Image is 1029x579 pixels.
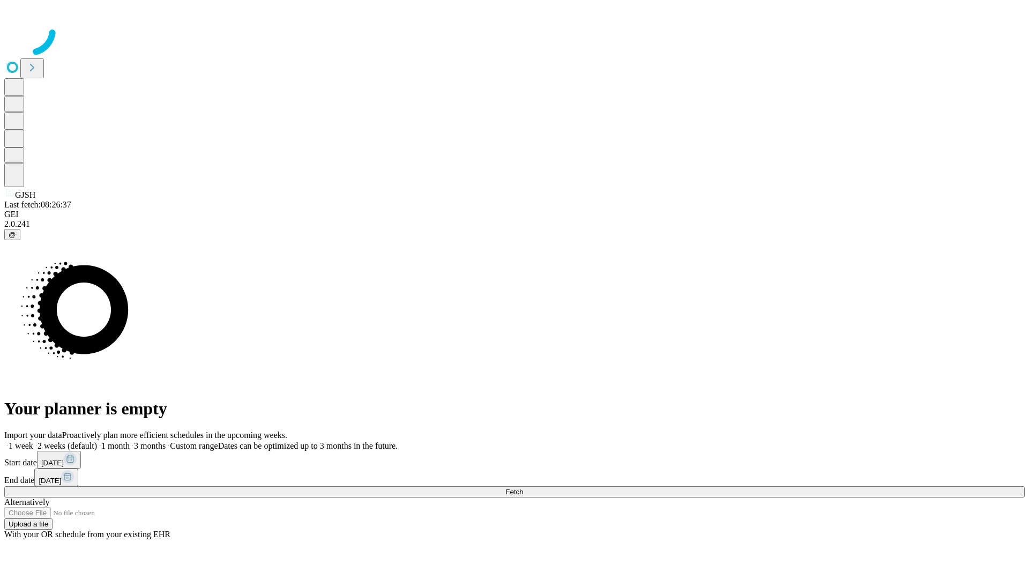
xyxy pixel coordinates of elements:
[4,469,1025,486] div: End date
[218,441,398,450] span: Dates can be optimized up to 3 months in the future.
[4,530,170,539] span: With your OR schedule from your existing EHR
[4,518,53,530] button: Upload a file
[4,399,1025,419] h1: Your planner is empty
[4,430,62,440] span: Import your data
[505,488,523,496] span: Fetch
[4,229,20,240] button: @
[170,441,218,450] span: Custom range
[15,190,35,199] span: GJSH
[41,459,64,467] span: [DATE]
[4,486,1025,498] button: Fetch
[62,430,287,440] span: Proactively plan more efficient schedules in the upcoming weeks.
[9,231,16,239] span: @
[9,441,33,450] span: 1 week
[38,441,97,450] span: 2 weeks (default)
[37,451,81,469] button: [DATE]
[4,451,1025,469] div: Start date
[4,498,49,507] span: Alternatively
[4,219,1025,229] div: 2.0.241
[39,477,61,485] span: [DATE]
[101,441,130,450] span: 1 month
[4,210,1025,219] div: GEI
[34,469,78,486] button: [DATE]
[134,441,166,450] span: 3 months
[4,200,71,209] span: Last fetch: 08:26:37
